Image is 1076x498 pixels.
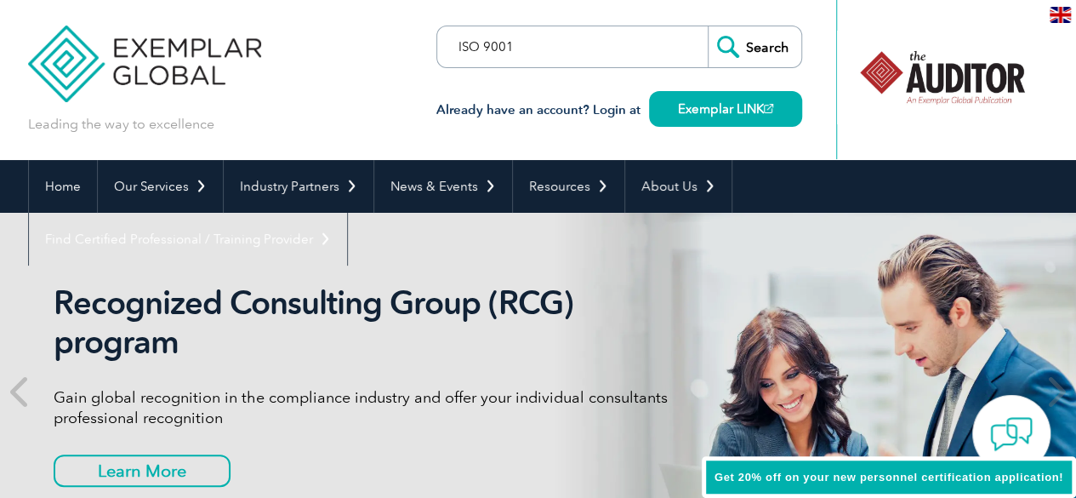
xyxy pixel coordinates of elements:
a: Our Services [98,160,223,213]
a: Find Certified Professional / Training Provider [29,213,347,266]
a: Industry Partners [224,160,373,213]
img: open_square.png [764,104,773,113]
img: contact-chat.png [990,413,1033,455]
a: About Us [625,160,732,213]
a: News & Events [374,160,512,213]
img: en [1050,7,1071,23]
span: Get 20% off on your new personnel certification application! [714,471,1063,484]
a: Home [29,160,97,213]
p: Gain global recognition in the compliance industry and offer your individual consultants professi... [54,387,692,428]
a: Exemplar LINK [649,91,802,127]
p: Leading the way to excellence [28,115,214,134]
a: Resources [513,160,624,213]
a: Learn More [54,455,231,487]
input: Search [708,26,801,67]
h2: Recognized Consulting Group (RCG) program [54,283,692,362]
h3: Already have an account? Login at [436,100,802,121]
